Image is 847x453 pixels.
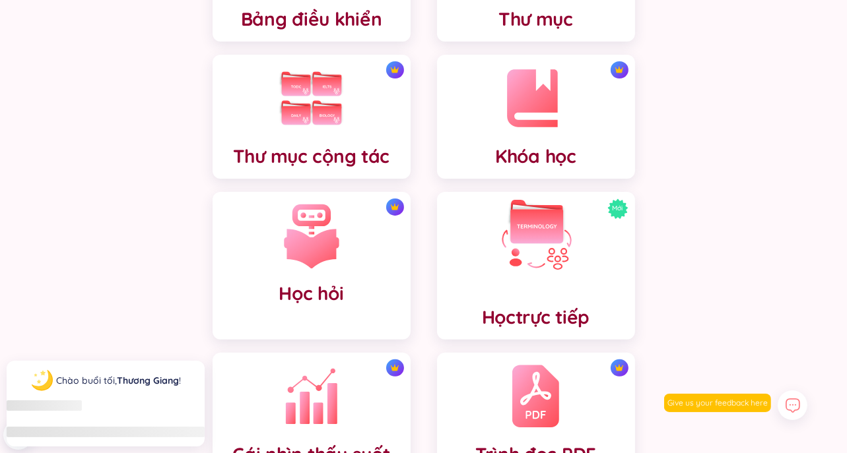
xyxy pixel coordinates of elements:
a: MớiHọctrực tiếp [424,192,648,340]
img: biểu tượng vương miện [390,202,399,212]
a: Thương Giang [118,375,180,386]
font: ! [180,375,182,386]
img: biểu tượng vương miện [390,65,399,75]
font: Chào buổi tối [57,375,116,386]
font: Khóa học [495,144,576,167]
a: biểu tượng vương miệnHọc hỏi [199,192,424,340]
font: Học [482,305,516,328]
a: biểu tượng vương miệnKhóa học [424,55,648,179]
font: Mới [613,204,623,212]
font: Học hỏi [279,282,343,305]
font: Bảng điều khiển [241,7,382,30]
font: , [116,375,118,386]
font: Thư mục [498,7,573,30]
a: biểu tượng vương miệnThư mục cộng tác [199,55,424,179]
font: trực tiếp [516,305,590,328]
img: biểu tượng vương miện [390,363,399,373]
img: biểu tượng vương miện [615,363,624,373]
font: Thư mục cộng tác [233,144,390,167]
img: biểu tượng vương miện [615,65,624,75]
